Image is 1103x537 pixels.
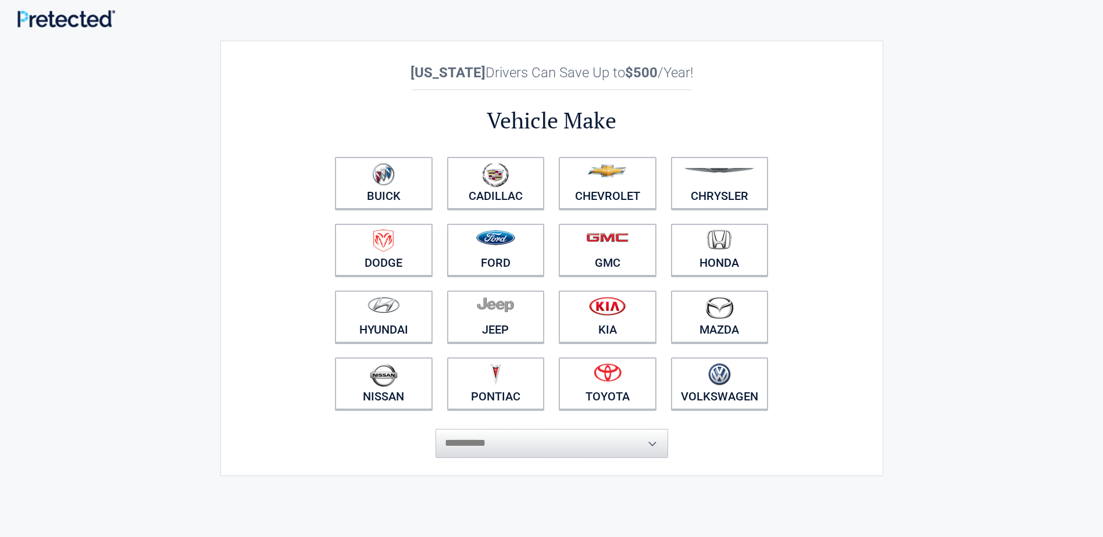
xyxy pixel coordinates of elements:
[559,291,656,343] a: Kia
[559,157,656,209] a: Chevrolet
[335,357,433,410] a: Nissan
[588,164,627,177] img: chevrolet
[335,224,433,276] a: Dodge
[367,296,400,313] img: hyundai
[586,232,629,242] img: gmc
[671,224,769,276] a: Honda
[708,363,731,386] img: volkswagen
[671,291,769,343] a: Mazda
[684,168,755,173] img: chrysler
[373,230,394,252] img: dodge
[671,157,769,209] a: Chrysler
[328,106,776,135] h2: Vehicle Make
[335,291,433,343] a: Hyundai
[447,157,545,209] a: Cadillac
[490,363,501,385] img: pontiac
[447,291,545,343] a: Jeep
[17,10,115,27] img: Main Logo
[372,163,395,186] img: buick
[477,296,514,313] img: jeep
[559,357,656,410] a: Toyota
[589,296,626,316] img: kia
[559,224,656,276] a: GMC
[476,230,515,245] img: ford
[410,65,486,81] b: [US_STATE]
[482,163,509,187] img: cadillac
[707,230,731,250] img: honda
[594,363,622,382] img: toyota
[625,65,658,81] b: $500
[705,296,734,319] img: mazda
[447,357,545,410] a: Pontiac
[370,363,398,387] img: nissan
[671,357,769,410] a: Volkswagen
[335,157,433,209] a: Buick
[328,65,776,81] h2: Drivers Can Save Up to /Year
[447,224,545,276] a: Ford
